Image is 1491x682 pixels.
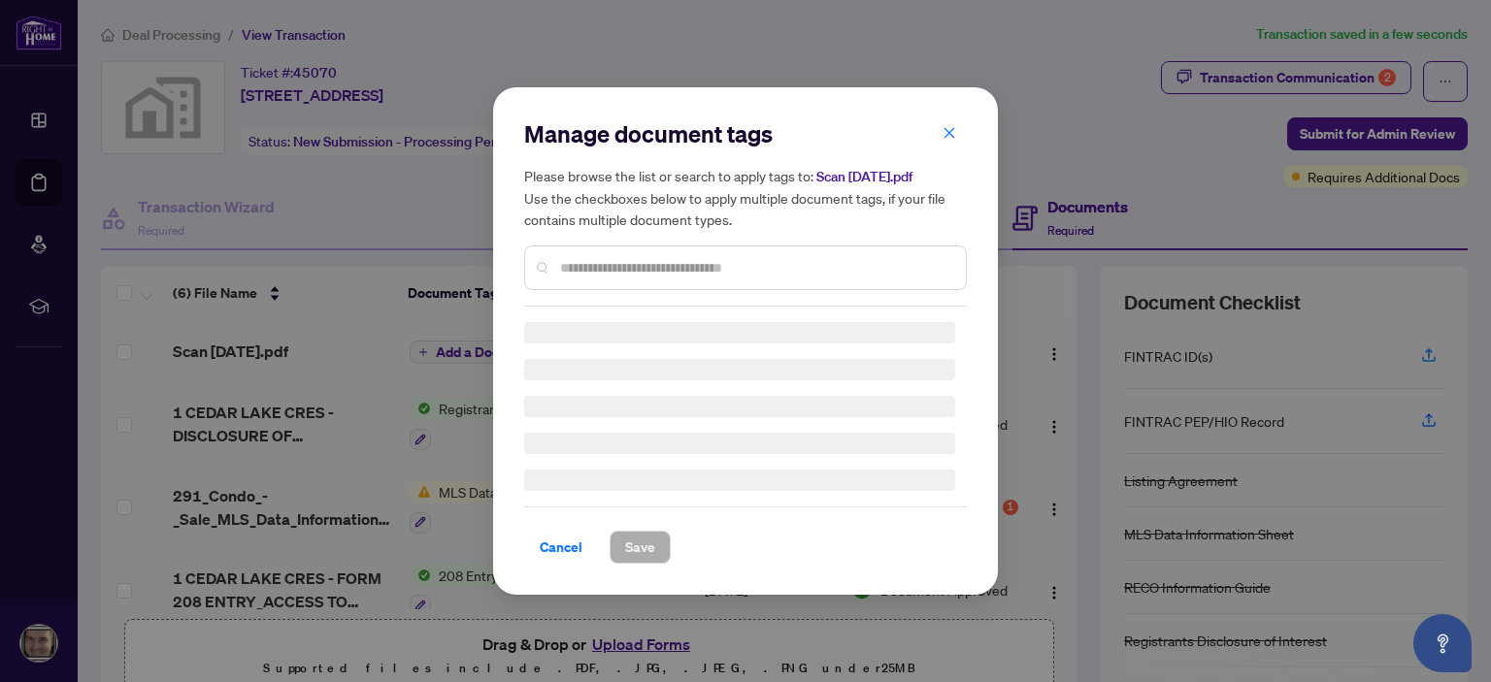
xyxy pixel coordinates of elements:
[540,532,582,563] span: Cancel
[816,168,912,185] span: Scan [DATE].pdf
[524,165,967,230] h5: Please browse the list or search to apply tags to: Use the checkboxes below to apply multiple doc...
[943,126,956,140] span: close
[524,118,967,149] h2: Manage document tags
[1413,614,1472,672] button: Open asap
[524,531,598,564] button: Cancel
[610,531,671,564] button: Save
